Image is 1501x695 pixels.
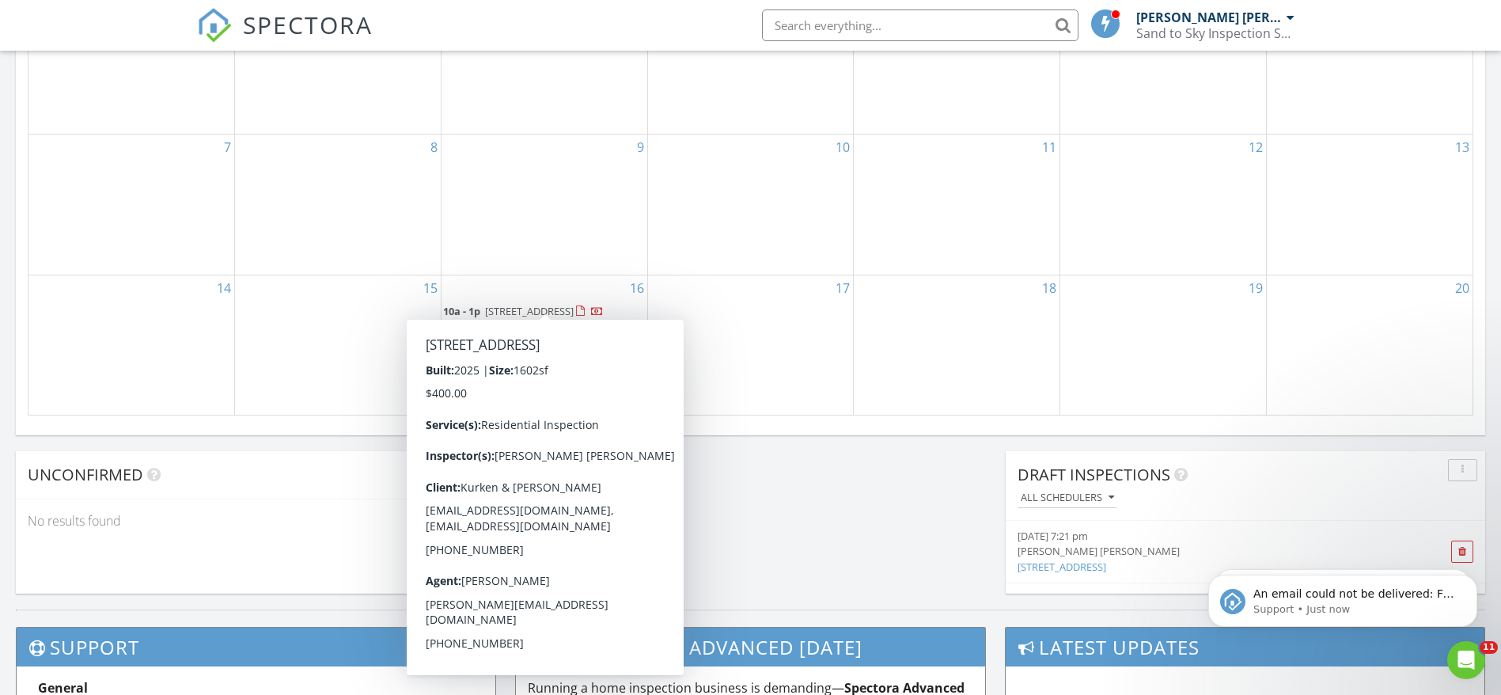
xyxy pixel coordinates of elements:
[1018,591,1397,637] a: [DATE] 7:14 pm [PERSON_NAME] [PERSON_NAME] [STREET_ADDRESS]
[28,134,235,275] td: Go to September 7, 2025
[1060,134,1267,275] td: Go to September 12, 2025
[420,275,441,301] a: Go to September 15, 2025
[1452,135,1473,160] a: Go to September 13, 2025
[443,304,604,318] a: 10a - 1p [STREET_ADDRESS]
[854,275,1060,414] td: Go to September 18, 2025
[516,628,985,667] h3: Try spectora advanced [DATE]
[243,8,373,41] span: SPECTORA
[1266,275,1473,414] td: Go to September 20, 2025
[1060,275,1267,414] td: Go to September 19, 2025
[1006,628,1484,667] h3: Latest Updates
[647,275,854,414] td: Go to September 17, 2025
[427,135,441,160] a: Go to September 8, 2025
[647,134,854,275] td: Go to September 10, 2025
[28,275,235,414] td: Go to September 14, 2025
[1039,275,1059,301] a: Go to September 18, 2025
[1185,541,1501,652] iframe: Intercom notifications message
[16,499,495,542] div: No results found
[235,275,442,414] td: Go to September 15, 2025
[854,134,1060,275] td: Go to September 11, 2025
[1018,544,1397,559] div: [PERSON_NAME] [PERSON_NAME]
[485,304,574,318] span: [STREET_ADDRESS]
[1245,135,1266,160] a: Go to September 12, 2025
[1447,641,1485,679] iframe: Intercom live chat
[1018,560,1106,574] a: [STREET_ADDRESS]
[441,275,647,414] td: Go to September 16, 2025
[214,275,234,301] a: Go to September 14, 2025
[1018,591,1397,606] div: [DATE] 7:14 pm
[832,275,853,301] a: Go to September 17, 2025
[762,9,1078,41] input: Search everything...
[1018,488,1117,509] button: All schedulers
[17,628,495,667] h3: Support
[1136,25,1294,41] div: Sand to Sky Inspection Services, LLC
[634,135,647,160] a: Go to September 9, 2025
[221,135,234,160] a: Go to September 7, 2025
[28,464,143,485] span: Unconfirmed
[235,134,442,275] td: Go to September 8, 2025
[1480,641,1498,654] span: 11
[1018,529,1397,575] a: [DATE] 7:21 pm [PERSON_NAME] [PERSON_NAME] [STREET_ADDRESS]
[1136,9,1283,25] div: [PERSON_NAME] [PERSON_NAME]
[443,302,646,321] a: 10a - 1p [STREET_ADDRESS]
[1245,275,1266,301] a: Go to September 19, 2025
[197,21,373,55] a: SPECTORA
[832,135,853,160] a: Go to September 10, 2025
[627,275,647,301] a: Go to September 16, 2025
[1018,464,1170,485] span: Draft Inspections
[1021,492,1114,503] div: All schedulers
[1266,134,1473,275] td: Go to September 13, 2025
[1452,275,1473,301] a: Go to September 20, 2025
[441,134,647,275] td: Go to September 9, 2025
[443,304,480,318] span: 10a - 1p
[1039,135,1059,160] a: Go to September 11, 2025
[197,8,232,43] img: The Best Home Inspection Software - Spectora
[1018,529,1397,544] div: [DATE] 7:21 pm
